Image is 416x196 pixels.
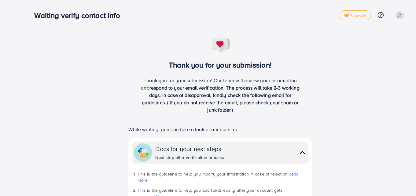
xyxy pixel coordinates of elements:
[34,11,125,20] h3: Waiting verify contact info
[155,154,224,161] div: Next step after verification process
[344,13,349,18] img: tick
[344,13,366,18] span: Upgrade
[118,61,322,69] h3: Thank you for your submission!
[138,171,308,183] li: This is the guideline to help you modify your information in case of rejection.
[128,126,312,133] p: While waiting, you can take a look at our docs for:
[142,84,300,113] span: respond to your email verification. The process will take 2-3 working days. In case of disapprova...
[139,77,302,113] p: Thank you for your submission! Our team will review your information and
[339,10,371,20] a: tickUpgrade
[138,171,299,183] a: Read more
[298,148,307,157] img: collapse
[138,147,149,158] img: collapse
[155,144,224,153] div: Docs for your next steps
[210,38,230,53] img: success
